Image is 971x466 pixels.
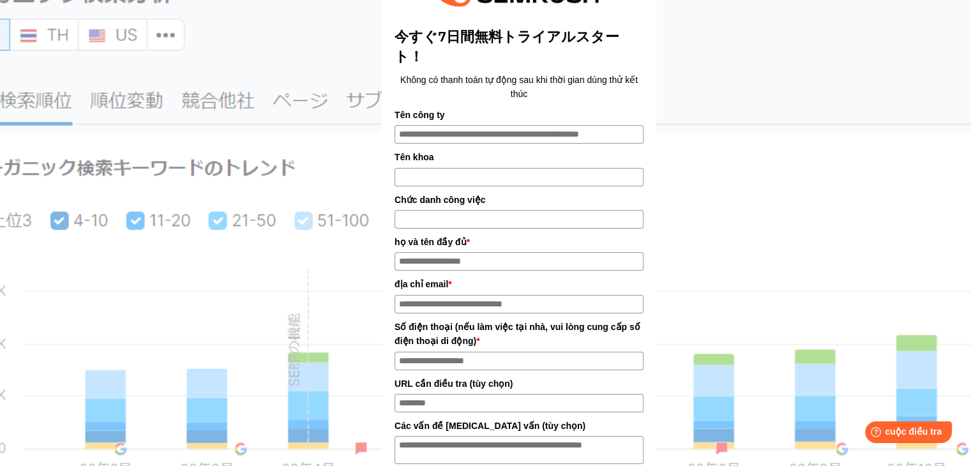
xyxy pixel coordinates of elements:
font: Tên công ty [395,110,445,120]
font: họ và tên đầy đủ [395,237,467,247]
iframe: Trợ giúp trình khởi chạy tiện ích [857,416,957,452]
font: Tên khoa [395,152,433,162]
font: Số điện thoại (nếu làm việc tại nhà, vui lòng cung cấp số điện thoại di động) [395,322,640,346]
font: địa chỉ email [395,279,448,289]
font: URL cần điều tra (tùy chọn) [395,379,513,389]
font: Các vấn đề [MEDICAL_DATA] vấn (tùy chọn) [395,421,585,431]
font: Không có thanh toán tự động sau khi thời gian dùng thử kết thúc [400,75,638,99]
font: Chức danh công việc [395,195,485,205]
title: 今すぐ7日間無料トライアルスタート！ [395,27,644,66]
